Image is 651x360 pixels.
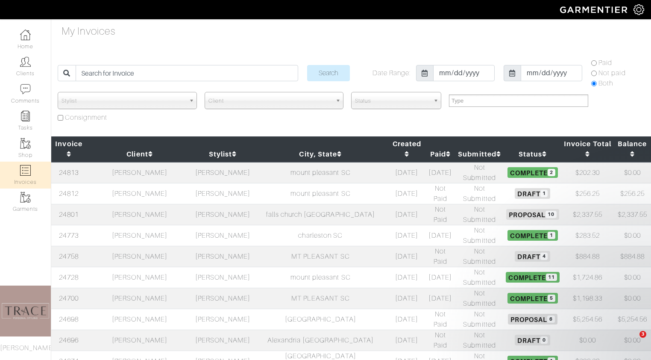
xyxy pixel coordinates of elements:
[598,58,612,68] label: Paid
[86,246,193,267] td: [PERSON_NAME]
[193,246,252,267] td: [PERSON_NAME]
[556,2,633,17] img: garmentier-logo-header-white-b43fb05a5012e4ada735d5af1a66efaba907eab6374d6393d1fbf88cb4ef424d.png
[252,288,388,309] td: MT PLEASANT SC
[20,192,31,203] img: garments-icon-b7da505a4dc4fd61783c78ac3ca0ef83fa9d6f193b1c9dc38574b1d14d53ca28.png
[372,68,411,78] label: Date Range:
[59,316,78,323] a: 24698
[59,295,78,302] a: 24700
[193,204,252,225] td: [PERSON_NAME]
[388,204,425,225] td: [DATE]
[59,232,78,239] a: 24773
[561,246,613,267] td: $884.88
[59,253,78,260] a: 24758
[20,165,31,176] img: orders-icon-0abe47150d42831381b5fb84f609e132dff9fe21cb692f30cb5eec754e2cba89.png
[355,92,430,109] span: Status
[598,68,625,78] label: Not paid
[614,162,651,183] td: $0.00
[126,150,152,158] a: Client
[540,190,548,197] span: 1
[86,225,193,246] td: [PERSON_NAME]
[455,225,504,246] td: Not Submitted
[193,288,252,309] td: [PERSON_NAME]
[86,183,193,204] td: [PERSON_NAME]
[507,293,557,303] span: Complete
[614,309,651,330] td: $5,254.56
[561,204,613,225] td: $2,337.55
[252,225,388,246] td: charleston SC
[193,267,252,288] td: [PERSON_NAME]
[455,330,504,351] td: Not Submitted
[425,330,455,351] td: Not Paid
[62,92,185,109] span: Stylist
[508,314,557,324] span: Proposal
[388,267,425,288] td: [DATE]
[193,162,252,183] td: [PERSON_NAME]
[633,4,644,15] img: gear-icon-white-bd11855cb880d31180b6d7d6211b90ccbf57a29d726f0c71d8c61bd08dd39cc2.png
[193,225,252,246] td: [PERSON_NAME]
[86,309,193,330] td: [PERSON_NAME]
[252,162,388,183] td: mount pleasant SC
[425,246,455,267] td: Not Paid
[515,251,550,261] span: Draft
[86,267,193,288] td: [PERSON_NAME]
[252,183,388,204] td: mount pleasant SC
[561,330,613,351] td: $0.00
[299,150,342,158] a: City, State
[458,150,501,158] a: Submitted
[561,288,613,309] td: $1,198.33
[614,330,651,351] td: $0.00
[388,183,425,204] td: [DATE]
[548,232,555,239] span: 1
[561,309,613,330] td: $5,254.56
[388,225,425,246] td: [DATE]
[76,65,298,81] input: Search for Invoice
[193,183,252,204] td: [PERSON_NAME]
[86,330,193,351] td: [PERSON_NAME]
[598,78,613,89] label: Both
[564,140,611,158] a: Invoice Total
[59,336,78,344] a: 24696
[545,211,556,218] span: 10
[519,150,547,158] a: Status
[209,150,237,158] a: Stylist
[507,230,557,240] span: Complete
[455,183,504,204] td: Not Submitted
[430,150,451,158] a: Paid
[252,309,388,330] td: [GEOGRAPHIC_DATA]
[20,84,31,94] img: comment-icon-a0a6a9ef722e966f86d9cbdc48e553b5cf19dbc54f86b18d962a5391bc8f6eb6.png
[86,162,193,183] td: [PERSON_NAME]
[561,267,613,288] td: $1,724.86
[614,225,651,246] td: $0.00
[540,336,548,344] span: 0
[59,169,78,177] a: 24813
[614,288,651,309] td: $0.00
[425,162,455,183] td: [DATE]
[425,225,455,246] td: [DATE]
[455,309,504,330] td: Not Submitted
[252,246,388,267] td: MT PLEASANT SC
[618,140,647,158] a: Balance
[455,246,504,267] td: Not Submitted
[20,30,31,40] img: dashboard-icon-dbcd8f5a0b271acd01030246c82b418ddd0df26cd7fceb0bd07c9910d44c42f6.png
[546,274,557,281] span: 11
[252,204,388,225] td: falls church [GEOGRAPHIC_DATA]
[561,162,613,183] td: $202.30
[425,204,455,225] td: Not Paid
[639,331,646,338] span: 3
[425,183,455,204] td: Not Paid
[59,211,78,218] a: 24801
[307,65,350,81] input: Search
[65,112,108,123] label: Consignment
[614,183,651,204] td: $256.25
[55,140,82,158] a: Invoice
[547,316,554,323] span: 6
[193,330,252,351] td: [PERSON_NAME]
[20,56,31,67] img: clients-icon-6bae9207a08558b7cb47a8932f037763ab4055f8c8b6bfacd5dc20c3e0201464.png
[515,335,550,345] span: Draft
[388,288,425,309] td: [DATE]
[455,162,504,183] td: Not Submitted
[388,309,425,330] td: [DATE]
[506,272,560,282] span: Complete
[86,288,193,309] td: [PERSON_NAME]
[20,111,31,121] img: reminder-icon-8004d30b9f0a5d33ae49ab947aed9ed385cf756f9e5892f1edd6e32f2345188e.png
